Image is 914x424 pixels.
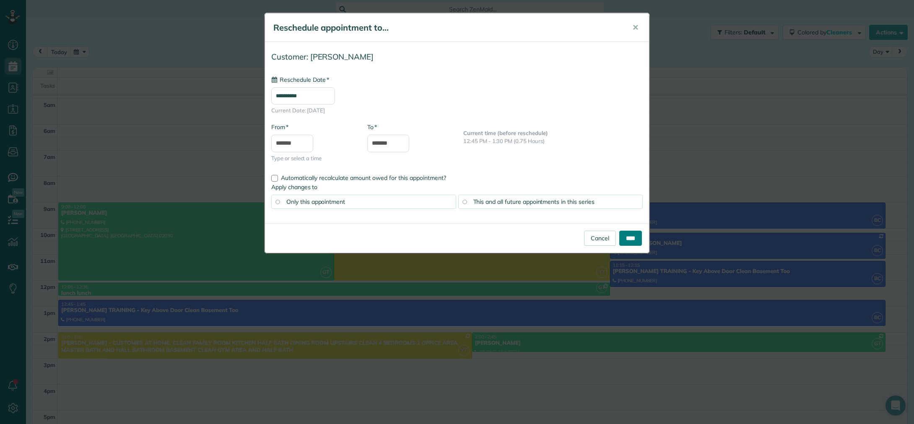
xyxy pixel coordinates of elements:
[463,137,643,145] p: 12:45 PM - 1:30 PM (0.75 Hours)
[271,183,643,191] label: Apply changes to
[584,231,616,246] a: Cancel
[281,174,446,182] span: Automatically recalculate amount owed for this appointment?
[271,52,643,61] h4: Customer: [PERSON_NAME]
[271,75,329,84] label: Reschedule Date
[275,200,280,204] input: Only this appointment
[271,154,355,162] span: Type or select a time
[273,22,621,34] h5: Reschedule appointment to...
[286,198,345,205] span: Only this appointment
[463,130,548,136] b: Current time (before reschedule)
[271,107,643,114] span: Current Date: [DATE]
[632,23,639,32] span: ✕
[462,200,467,204] input: This and all future appointments in this series
[271,123,288,131] label: From
[367,123,377,131] label: To
[473,198,595,205] span: This and all future appointments in this series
